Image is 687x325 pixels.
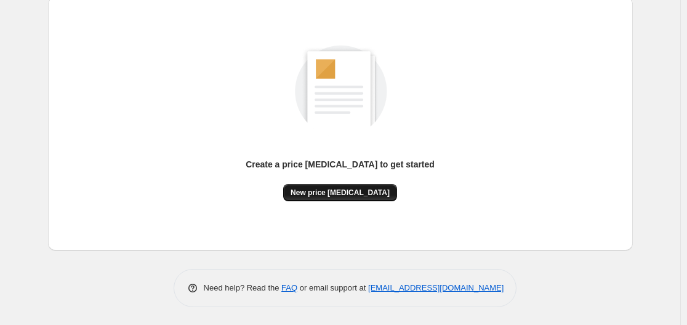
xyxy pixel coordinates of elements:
[283,184,397,201] button: New price [MEDICAL_DATA]
[297,283,368,292] span: or email support at
[281,283,297,292] a: FAQ
[291,188,390,198] span: New price [MEDICAL_DATA]
[246,158,435,171] p: Create a price [MEDICAL_DATA] to get started
[204,283,282,292] span: Need help? Read the
[368,283,504,292] a: [EMAIL_ADDRESS][DOMAIN_NAME]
